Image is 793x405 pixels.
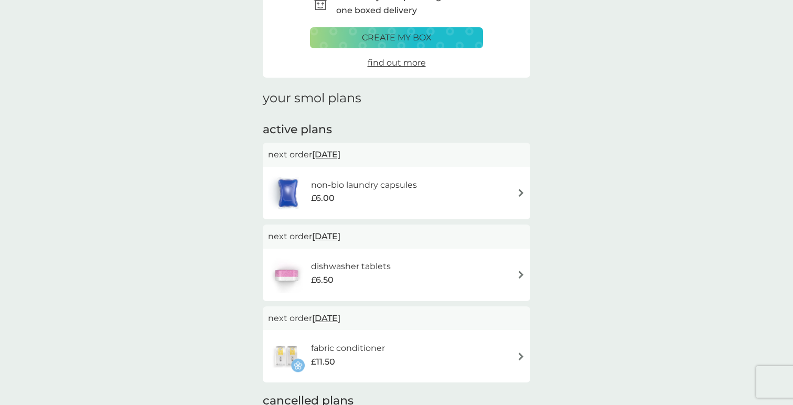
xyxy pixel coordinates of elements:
span: £6.00 [311,191,335,205]
p: next order [268,230,525,243]
h6: dishwasher tablets [311,260,391,273]
span: £11.50 [311,355,335,369]
span: [DATE] [312,144,340,165]
h1: your smol plans [263,91,530,106]
a: find out more [368,56,426,70]
h6: non-bio laundry capsules [311,178,417,192]
span: find out more [368,58,426,68]
img: fabric conditioner [268,338,305,375]
img: arrow right [517,271,525,279]
p: create my box [362,31,432,45]
span: [DATE] [312,308,340,328]
h6: fabric conditioner [311,342,385,355]
img: dishwasher tablets [268,257,305,293]
button: create my box [310,27,483,48]
p: next order [268,312,525,325]
img: arrow right [517,189,525,197]
img: non-bio laundry capsules [268,175,308,211]
span: £6.50 [311,273,334,287]
img: arrow right [517,353,525,360]
span: [DATE] [312,226,340,247]
h2: active plans [263,122,530,138]
p: next order [268,148,525,162]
